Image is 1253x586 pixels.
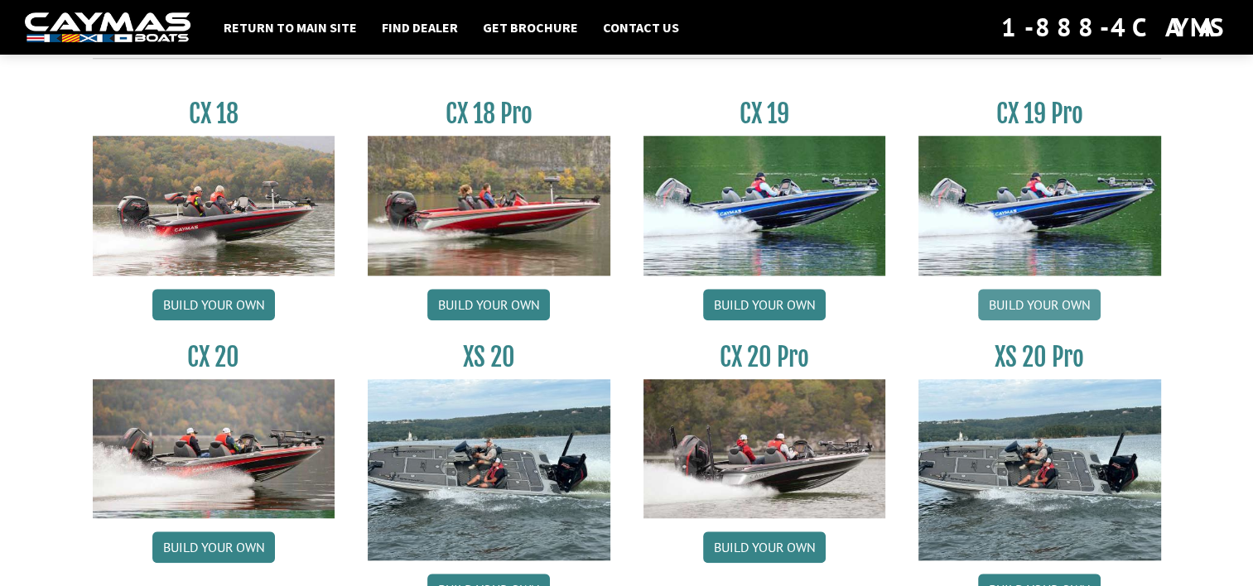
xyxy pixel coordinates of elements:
a: Build your own [703,289,826,320]
a: Build your own [978,289,1101,320]
h3: CX 20 Pro [643,342,886,372]
a: Build your own [703,531,826,563]
a: Get Brochure [475,17,586,38]
a: Build your own [427,289,550,320]
h3: XS 20 [368,342,610,372]
h3: CX 18 [93,98,335,129]
img: CX-18S_thumbnail.jpg [93,136,335,275]
a: Find Dealer [373,17,466,38]
img: CX-18SS_thumbnail.jpg [368,136,610,275]
img: white-logo-c9c8dbefe5ff5ceceb0f0178aa75bf4bb51f6bca0971e226c86eb53dfe498488.png [25,12,190,43]
img: XS_20_resized.jpg [368,379,610,560]
h3: CX 20 [93,342,335,372]
img: CX19_thumbnail.jpg [643,136,886,275]
img: CX19_thumbnail.jpg [918,136,1161,275]
a: Build your own [152,289,275,320]
h3: CX 18 Pro [368,98,610,129]
a: Contact Us [595,17,687,38]
div: 1-888-4CAYMAS [1001,9,1228,46]
img: CX-20_thumbnail.jpg [93,379,335,518]
a: Build your own [152,531,275,563]
h3: CX 19 [643,98,886,129]
a: Return to main site [215,17,365,38]
img: CX-20Pro_thumbnail.jpg [643,379,886,518]
h3: XS 20 Pro [918,342,1161,372]
h3: CX 19 Pro [918,98,1161,129]
img: XS_20_resized.jpg [918,379,1161,560]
